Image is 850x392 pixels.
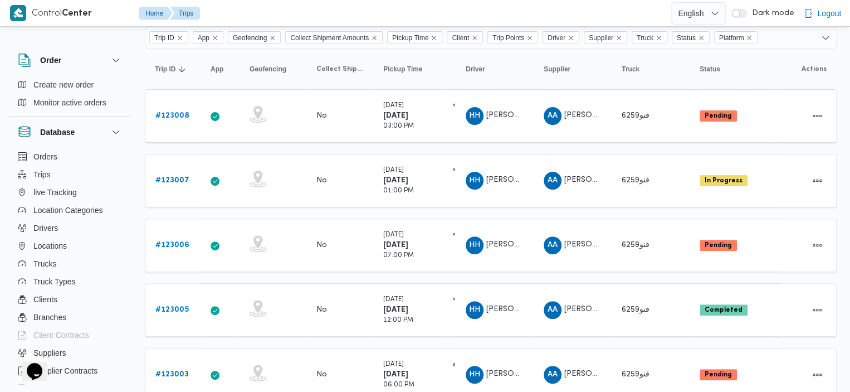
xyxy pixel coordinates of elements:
span: [PERSON_NAME] [486,112,550,119]
b: # 123005 [155,306,189,313]
span: Actions [802,65,827,74]
button: Trips [13,166,127,183]
span: [PERSON_NAME] [486,370,550,378]
b: [DATE] [383,306,408,313]
h3: Database [40,125,75,139]
span: Trip ID; Sorted in descending order [155,65,175,74]
button: Trip IDSorted in descending order [150,60,195,78]
button: Geofencing [245,60,301,78]
button: Remove Driver from selection in this group [568,35,574,41]
span: App [198,32,209,44]
span: Dark mode [747,9,794,18]
small: 12:00 PM [383,317,413,323]
button: Open list of options [821,33,830,42]
div: No [316,111,327,121]
span: Trip Points [487,31,538,43]
b: Center [62,9,92,18]
span: [PERSON_NAME] [PERSON_NAME] ابو شششششششش [564,306,763,313]
span: Status [677,32,696,44]
span: HH [469,236,480,254]
span: [PERSON_NAME] [PERSON_NAME] ابو شششششششش [564,241,763,248]
span: Pickup Time [387,31,442,43]
button: Suppliers [13,344,127,362]
button: Remove App from selection in this group [212,35,218,41]
div: Database [9,148,131,389]
b: Completed [705,307,742,313]
span: Collect Shipment Amounts [316,65,363,74]
span: [PERSON_NAME] [PERSON_NAME] ابو شششششششش [564,176,763,183]
b: # 123008 [155,112,189,119]
span: HH [469,366,480,384]
button: Client Contracts [13,326,127,344]
b: Pending [705,242,732,249]
span: App [211,65,223,74]
span: AA [548,301,558,319]
a: #123007 [155,174,189,187]
svg: Sorted in descending order [178,65,187,74]
button: Remove Trip Points from selection in this group [526,35,533,41]
span: Truck [622,65,639,74]
span: Pending [700,369,737,380]
button: Actions [808,107,826,125]
div: Abad Alsalam Muhammad Ahmad Ibarahaiam Abo Shshshshshshshsh [544,172,561,190]
b: # 123006 [155,241,189,249]
span: Pickup Time [392,32,428,44]
span: Geofencing [233,32,267,44]
iframe: chat widget [11,347,47,381]
span: Completed [700,304,748,316]
small: 01:00 PM [383,188,414,194]
button: Home [139,7,172,20]
span: Supplier [589,32,613,44]
span: Trips [33,168,51,181]
button: Drivers [13,219,127,237]
b: In Progress [705,177,742,184]
b: مكتب إلى [453,294,485,301]
button: Driver [461,60,528,78]
button: Monitor active orders [13,94,127,112]
a: #123006 [155,239,189,252]
small: [DATE] [383,167,404,173]
span: Collect Shipment Amounts [285,31,383,43]
button: App [206,60,234,78]
span: Client [452,32,469,44]
span: [PERSON_NAME] [PERSON_NAME] ابو شششششششش [564,370,763,378]
button: live Tracking [13,183,127,201]
button: Order [18,54,123,67]
button: Pickup Time [379,60,434,78]
b: مكتب إلى [453,100,485,107]
button: Database [18,125,123,139]
span: قنو6259 [622,241,649,249]
span: Logout [817,7,841,20]
span: Supplier Contracts [33,364,97,378]
button: Truck [617,60,684,78]
button: Clients [13,291,127,308]
button: Remove Geofencing from selection in this group [269,35,276,41]
img: X8yXhbKr1z7QwAAAABJRU5ErkJggg== [10,5,26,21]
small: 06:00 PM [383,382,414,388]
div: Hnad Hsham Khidhuir [466,366,483,384]
a: #123003 [155,368,189,381]
span: Status [672,31,710,43]
button: Branches [13,308,127,326]
span: Supplier [584,31,627,43]
span: Branches [33,311,66,324]
span: Collect Shipment Amounts [290,32,369,44]
button: Remove Trip ID from selection in this group [177,35,183,41]
span: Pending [700,240,737,251]
button: Actions [808,301,826,319]
div: Hajr Hsham Khidhuir [466,236,483,254]
span: [PERSON_NAME] [486,241,550,248]
div: Hajr Hsham Khidhuir [466,107,483,125]
span: Drivers [33,221,58,235]
span: AA [548,366,558,384]
span: HH [469,172,480,190]
b: [DATE] [383,371,408,378]
span: Supplier [544,65,570,74]
span: Trip ID [154,32,174,44]
div: No [316,305,327,315]
span: Suppliers [33,346,66,360]
b: # 123007 [155,177,189,184]
span: Trip Points [492,32,524,44]
small: [DATE] [383,361,404,367]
